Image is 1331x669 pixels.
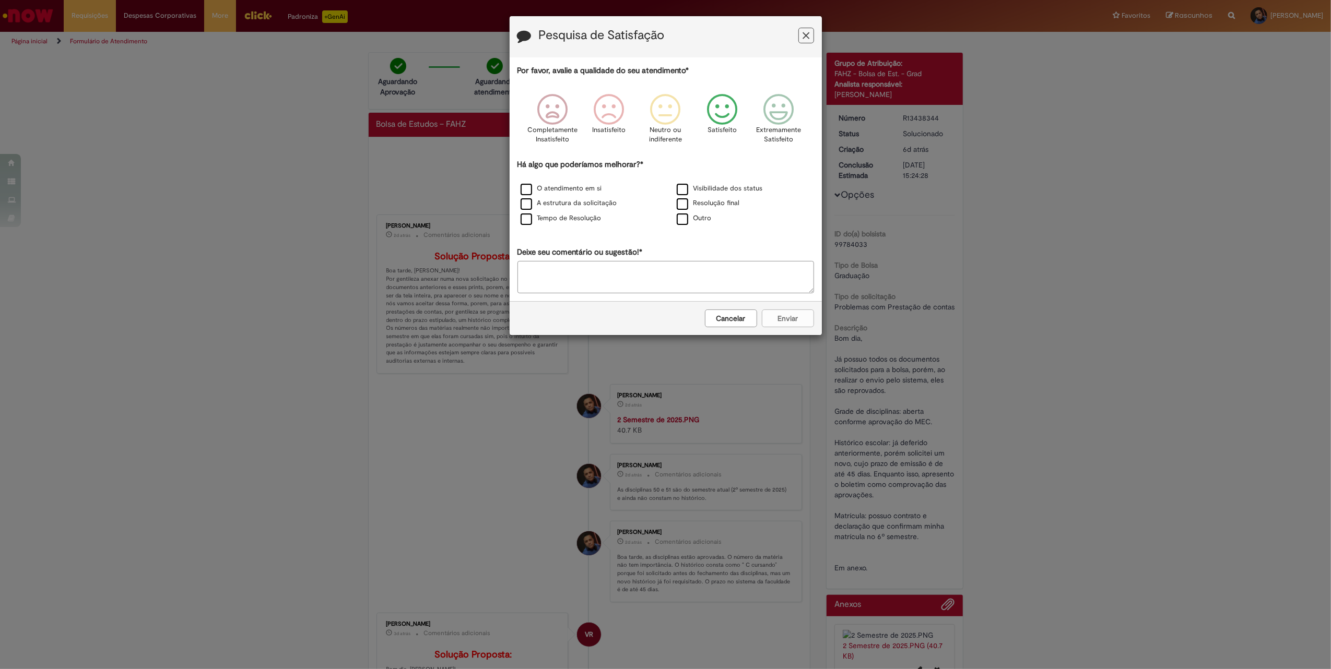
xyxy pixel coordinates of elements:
label: Pesquisa de Satisfação [539,29,665,42]
label: Tempo de Resolução [521,213,602,223]
label: Resolução final [677,198,740,208]
p: Extremamente Satisfeito [756,125,801,145]
div: Satisfeito [696,86,749,158]
label: A estrutura da solicitação [521,198,617,208]
label: Por favor, avalie a qualidade do seu atendimento* [517,65,689,76]
div: Completamente Insatisfeito [526,86,579,158]
div: Extremamente Satisfeito [752,86,805,158]
p: Insatisfeito [592,125,626,135]
label: Deixe seu comentário ou sugestão!* [517,247,643,258]
label: Outro [677,213,712,223]
p: Satisfeito [708,125,737,135]
div: Há algo que poderíamos melhorar?* [517,159,814,226]
label: O atendimento em si [521,184,602,194]
p: Completamente Insatisfeito [527,125,578,145]
label: Visibilidade dos status [677,184,763,194]
div: Insatisfeito [582,86,635,158]
button: Cancelar [705,309,757,327]
p: Neutro ou indiferente [646,125,684,145]
div: Neutro ou indiferente [639,86,692,158]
